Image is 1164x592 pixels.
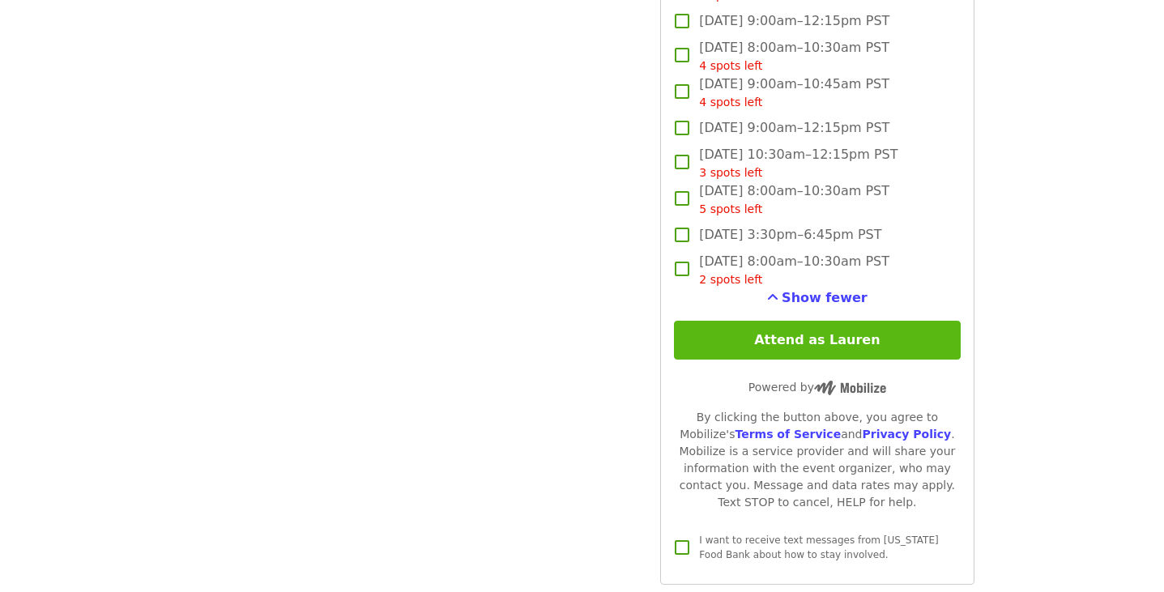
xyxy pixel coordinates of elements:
span: 3 spots left [699,166,762,179]
button: Attend as Lauren [674,321,960,360]
span: [DATE] 9:00am–12:15pm PST [699,118,889,138]
div: By clicking the button above, you agree to Mobilize's and . Mobilize is a service provider and wi... [674,409,960,511]
button: See more timeslots [767,288,868,308]
img: Powered by Mobilize [814,381,886,395]
span: [DATE] 10:30am–12:15pm PST [699,145,898,181]
a: Terms of Service [735,428,841,441]
span: 4 spots left [699,96,762,109]
span: [DATE] 9:00am–10:45am PST [699,75,889,111]
span: 2 spots left [699,273,762,286]
span: [DATE] 8:00am–10:30am PST [699,252,889,288]
span: [DATE] 3:30pm–6:45pm PST [699,225,881,245]
span: Show fewer [782,290,868,305]
span: 5 spots left [699,202,762,215]
span: 4 spots left [699,59,762,72]
span: [DATE] 9:00am–12:15pm PST [699,11,889,31]
span: Powered by [748,381,886,394]
span: [DATE] 8:00am–10:30am PST [699,181,889,218]
a: Privacy Policy [862,428,951,441]
span: [DATE] 8:00am–10:30am PST [699,38,889,75]
span: I want to receive text messages from [US_STATE] Food Bank about how to stay involved. [699,535,938,560]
